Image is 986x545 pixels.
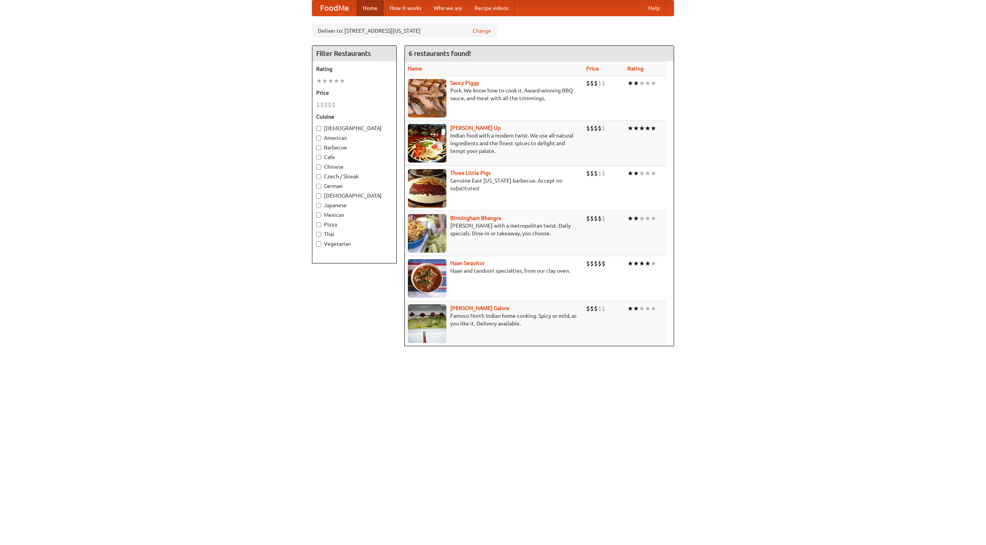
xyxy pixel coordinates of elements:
[594,304,598,313] li: $
[586,124,590,132] li: $
[316,184,321,189] input: German
[633,124,639,132] li: ★
[602,214,605,223] li: $
[316,164,321,169] input: Chinese
[316,155,321,160] input: Cafe
[598,259,602,268] li: $
[408,177,580,192] p: Genuine East [US_STATE] barbecue. Accept no substitutes!
[320,101,324,109] li: $
[627,169,633,178] li: ★
[316,134,392,142] label: American
[312,0,357,16] a: FoodMe
[468,0,515,16] a: Recipe videos
[316,241,321,247] input: Vegetarian
[384,0,428,16] a: How it works
[408,79,446,117] img: saucy.jpg
[639,124,645,132] li: ★
[339,77,345,85] li: ★
[408,312,580,327] p: Famous North Indian home cooking. Spicy or mild, as you like it. Delivery available.
[633,304,639,313] li: ★
[316,203,321,208] input: Japanese
[639,304,645,313] li: ★
[633,259,639,268] li: ★
[316,232,321,237] input: Thai
[651,259,656,268] li: ★
[357,0,384,16] a: Home
[602,259,605,268] li: $
[594,124,598,132] li: $
[598,124,602,132] li: $
[450,260,485,266] a: Naan Sequitur
[627,124,633,132] li: ★
[590,169,594,178] li: $
[450,215,501,221] a: Birmingham Bhangra
[316,173,392,180] label: Czech / Slovak
[590,259,594,268] li: $
[408,124,446,163] img: curryup.jpg
[627,259,633,268] li: ★
[627,304,633,313] li: ★
[324,101,328,109] li: $
[598,79,602,87] li: $
[633,169,639,178] li: ★
[316,182,392,190] label: German
[312,24,497,38] div: Deliver to: [STREET_ADDRESS][US_STATE]
[316,89,392,97] h5: Price
[473,27,491,35] a: Change
[602,169,605,178] li: $
[316,240,392,248] label: Vegetarian
[586,214,590,223] li: $
[598,169,602,178] li: $
[639,259,645,268] li: ★
[316,201,392,209] label: Japanese
[408,65,422,72] a: Name
[316,174,321,179] input: Czech / Slovak
[316,192,392,200] label: [DEMOGRAPHIC_DATA]
[594,259,598,268] li: $
[602,124,605,132] li: $
[586,259,590,268] li: $
[450,125,501,131] a: [PERSON_NAME] Up
[602,79,605,87] li: $
[645,79,651,87] li: ★
[598,304,602,313] li: $
[334,77,339,85] li: ★
[328,101,332,109] li: $
[408,304,446,343] img: currygalore.jpg
[316,222,321,227] input: Pizza
[322,77,328,85] li: ★
[639,214,645,223] li: ★
[590,304,594,313] li: $
[639,79,645,87] li: ★
[316,136,321,141] input: American
[586,304,590,313] li: $
[450,80,479,86] a: Saucy Piggy
[586,169,590,178] li: $
[408,214,446,253] img: bhangra.jpg
[586,79,590,87] li: $
[594,169,598,178] li: $
[408,132,580,155] p: Indian food with a modern twist. We use all-natural ingredients and the finest spices to delight ...
[408,259,446,298] img: naansequitur.jpg
[651,214,656,223] li: ★
[409,50,471,57] ng-pluralize: 6 restaurants found!
[316,145,321,150] input: Barbecue
[408,222,580,237] p: [PERSON_NAME] with a metropolitan twist. Daily specials. Dine-in or takeaway, you choose.
[316,153,392,161] label: Cafe
[627,214,633,223] li: ★
[450,170,491,176] a: Three Little Pigs
[639,169,645,178] li: ★
[645,214,651,223] li: ★
[316,113,392,121] h5: Cuisine
[316,144,392,151] label: Barbecue
[428,0,468,16] a: Who we are
[598,214,602,223] li: $
[316,101,320,109] li: $
[645,304,651,313] li: ★
[642,0,666,16] a: Help
[332,101,335,109] li: $
[316,221,392,228] label: Pizza
[645,169,651,178] li: ★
